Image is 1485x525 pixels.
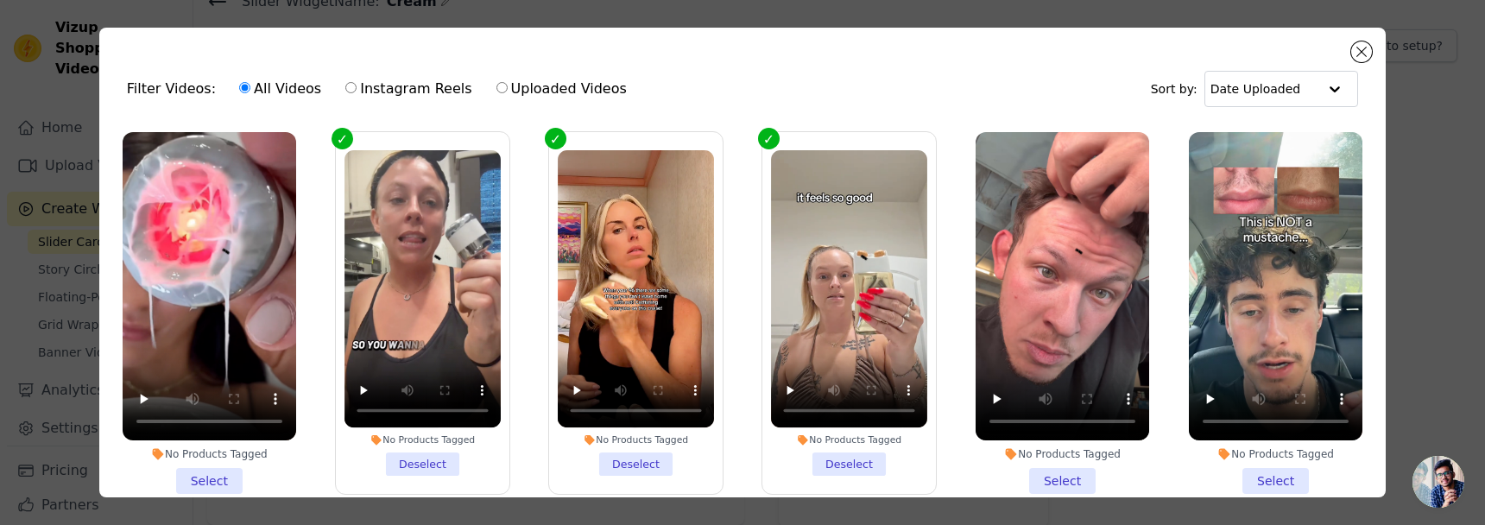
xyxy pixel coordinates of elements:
div: Open chat [1412,456,1464,508]
button: Close modal [1351,41,1372,62]
label: Instagram Reels [344,78,472,100]
label: Uploaded Videos [496,78,628,100]
div: Filter Videos: [127,69,636,109]
div: No Products Tagged [771,434,927,446]
div: No Products Tagged [123,447,296,461]
label: All Videos [238,78,322,100]
div: Sort by: [1151,71,1359,107]
div: No Products Tagged [1189,447,1362,461]
div: No Products Tagged [976,447,1149,461]
div: No Products Tagged [344,434,501,446]
div: No Products Tagged [558,434,714,446]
